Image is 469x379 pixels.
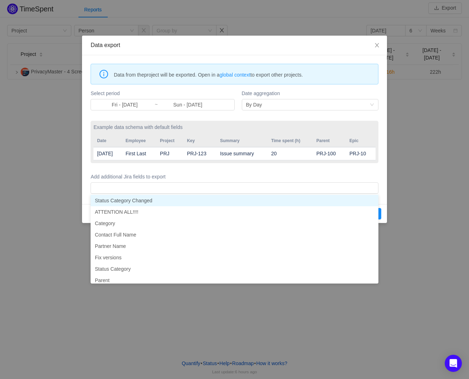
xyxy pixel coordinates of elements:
[370,198,374,203] i: icon: check
[93,135,122,147] th: Date
[95,101,154,109] input: Start date
[216,135,267,147] th: Summary
[91,218,378,229] li: Category
[157,135,184,147] th: Project
[220,72,250,78] a: global context
[91,252,378,263] li: Fix versions
[91,41,378,49] div: Data export
[313,135,346,147] th: Parent
[216,147,267,160] td: Issue summary
[370,221,374,225] i: icon: check
[91,229,378,240] li: Contact Full Name
[183,135,216,147] th: Key
[370,103,374,108] i: icon: down
[367,36,387,56] button: Close
[91,206,378,218] li: ATTENTION ALL!!!!
[370,244,374,248] i: icon: check
[91,240,378,252] li: Partner Name
[93,147,122,160] td: [DATE]
[91,195,378,206] li: Status Category Changed
[370,233,374,237] i: icon: check
[122,135,157,147] th: Employee
[122,147,157,160] td: First Last
[91,173,378,181] label: Add additional Jira fields to export
[370,267,374,271] i: icon: check
[157,147,184,160] td: PRJ
[313,147,346,160] td: PRJ-100
[370,255,374,260] i: icon: check
[158,101,218,109] input: End date
[346,135,376,147] th: Epic
[346,147,376,160] td: PRJ-10
[370,210,374,214] i: icon: check
[91,90,234,97] label: Select period
[91,275,378,286] li: Parent
[370,278,374,282] i: icon: check
[183,147,216,160] td: PRJ-123
[445,355,462,372] div: Open Intercom Messenger
[100,70,108,78] i: icon: info-circle
[267,135,313,147] th: Time spent (h)
[93,124,376,131] label: Example data schema with default fields
[114,71,373,79] span: Data from the project will be exported. Open in a to export other projects.
[242,90,378,97] label: Date aggregation
[91,263,378,275] li: Status Category
[267,147,313,160] td: 20
[374,42,380,48] i: icon: close
[246,99,262,110] div: By Day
